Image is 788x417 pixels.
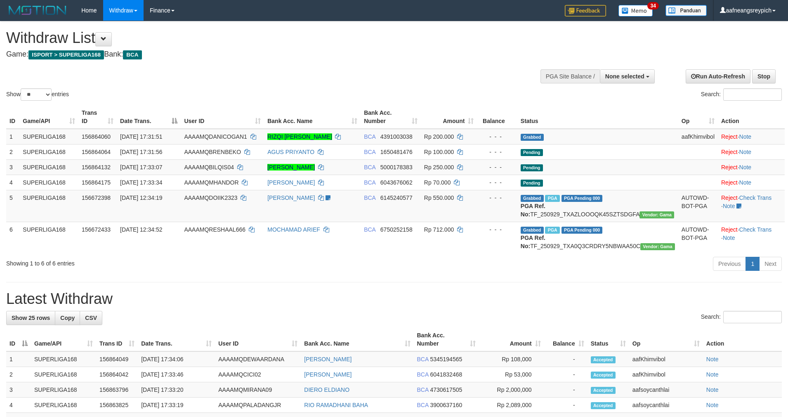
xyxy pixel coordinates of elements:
td: SUPERLIGA168 [19,159,78,175]
td: AAAAMQDEWAARDANA [215,351,301,367]
a: Note [723,235,735,241]
th: Date Trans.: activate to sort column ascending [138,328,215,351]
th: Balance: activate to sort column ascending [544,328,587,351]
span: Pending [521,164,543,171]
a: [PERSON_NAME] [304,356,352,363]
a: Stop [752,69,776,83]
td: TF_250929_TXAZLOOOQK45SZTSDGFA [517,190,678,222]
span: AAAAMQDANICOGAN1 [184,133,247,140]
td: SUPERLIGA168 [19,129,78,145]
span: [DATE] 12:34:52 [120,226,162,233]
label: Search: [701,311,782,323]
span: Grabbed [521,195,544,202]
span: Rp 550.000 [424,194,454,201]
a: Reject [721,226,738,233]
a: 1 [746,257,760,271]
span: Accepted [591,356,616,363]
a: Check Trans [739,194,772,201]
span: AAAAMQMHANDOR [184,179,238,186]
select: Showentries [21,88,52,101]
span: AAAAMQBILQIS04 [184,164,234,171]
td: [DATE] 17:33:19 [138,398,215,413]
span: Rp 250.000 [424,164,454,171]
span: BCA [364,164,375,171]
div: - - - [480,225,514,234]
span: Copy 6041832468 to clipboard [430,371,462,378]
th: Amount: activate to sort column ascending [479,328,544,351]
td: Rp 108,000 [479,351,544,367]
span: BCA [417,356,429,363]
h4: Game: Bank: [6,50,517,59]
span: AAAAMQRESHAAL666 [184,226,245,233]
span: Accepted [591,402,616,409]
td: · [718,159,785,175]
a: Note [739,133,752,140]
th: Game/API: activate to sort column ascending [19,105,78,129]
span: PGA Pending [562,227,603,234]
a: [PERSON_NAME] [267,194,315,201]
div: - - - [480,194,514,202]
span: [DATE] 17:33:34 [120,179,162,186]
td: - [544,351,587,367]
th: Balance [477,105,517,129]
a: Show 25 rows [6,311,55,325]
td: aafKhimvibol [678,129,718,145]
a: RIZQI [PERSON_NAME] [267,133,332,140]
span: [DATE] 17:31:51 [120,133,162,140]
th: User ID: activate to sort column ascending [181,105,264,129]
span: 156672433 [82,226,111,233]
span: Copy 4391003038 to clipboard [380,133,413,140]
a: Reject [721,179,738,186]
td: Rp 2,000,000 [479,382,544,398]
span: BCA [417,371,429,378]
td: SUPERLIGA168 [31,382,96,398]
td: AAAAMQPALADANGJR [215,398,301,413]
span: Show 25 rows [12,315,50,321]
th: Game/API: activate to sort column ascending [31,328,96,351]
td: 1 [6,351,31,367]
span: 156864132 [82,164,111,171]
span: Grabbed [521,227,544,234]
a: [PERSON_NAME] [304,371,352,378]
span: CSV [85,315,97,321]
span: BCA [417,402,429,408]
span: BCA [123,50,142,59]
td: [DATE] 17:33:20 [138,382,215,398]
td: aafKhimvibol [629,351,703,367]
span: 156864060 [82,133,111,140]
a: [PERSON_NAME] [267,164,315,171]
span: Copy 6750252158 to clipboard [380,226,413,233]
a: DIERO ELDIANO [304,386,349,393]
th: Amount: activate to sort column ascending [421,105,477,129]
td: TF_250929_TXA0Q3CRDRY5NBWAA50C [517,222,678,254]
td: SUPERLIGA168 [19,144,78,159]
th: Op: activate to sort column ascending [678,105,718,129]
td: · · [718,190,785,222]
span: Accepted [591,372,616,379]
td: 6 [6,222,19,254]
label: Search: [701,88,782,101]
th: Trans ID: activate to sort column ascending [78,105,117,129]
td: SUPERLIGA168 [19,222,78,254]
a: Note [723,203,735,209]
td: 156864042 [96,367,138,382]
span: ISPORT > SUPERLIGA168 [28,50,104,59]
th: Bank Acc. Number: activate to sort column ascending [414,328,479,351]
th: User ID: activate to sort column ascending [215,328,301,351]
td: SUPERLIGA168 [31,351,96,367]
td: SUPERLIGA168 [19,175,78,190]
th: Status: activate to sort column ascending [587,328,629,351]
a: MOCHAMAD ARIEF [267,226,320,233]
input: Search: [723,88,782,101]
a: Run Auto-Refresh [686,69,750,83]
td: - [544,398,587,413]
input: Search: [723,311,782,323]
td: AAAAMQCICI02 [215,367,301,382]
span: 156864064 [82,149,111,155]
img: MOTION_logo.png [6,4,69,17]
td: AAAAMQMIRANA09 [215,382,301,398]
span: [DATE] 17:33:07 [120,164,162,171]
td: aafsoycanthlai [629,398,703,413]
a: Reject [721,194,738,201]
div: - - - [480,133,514,141]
